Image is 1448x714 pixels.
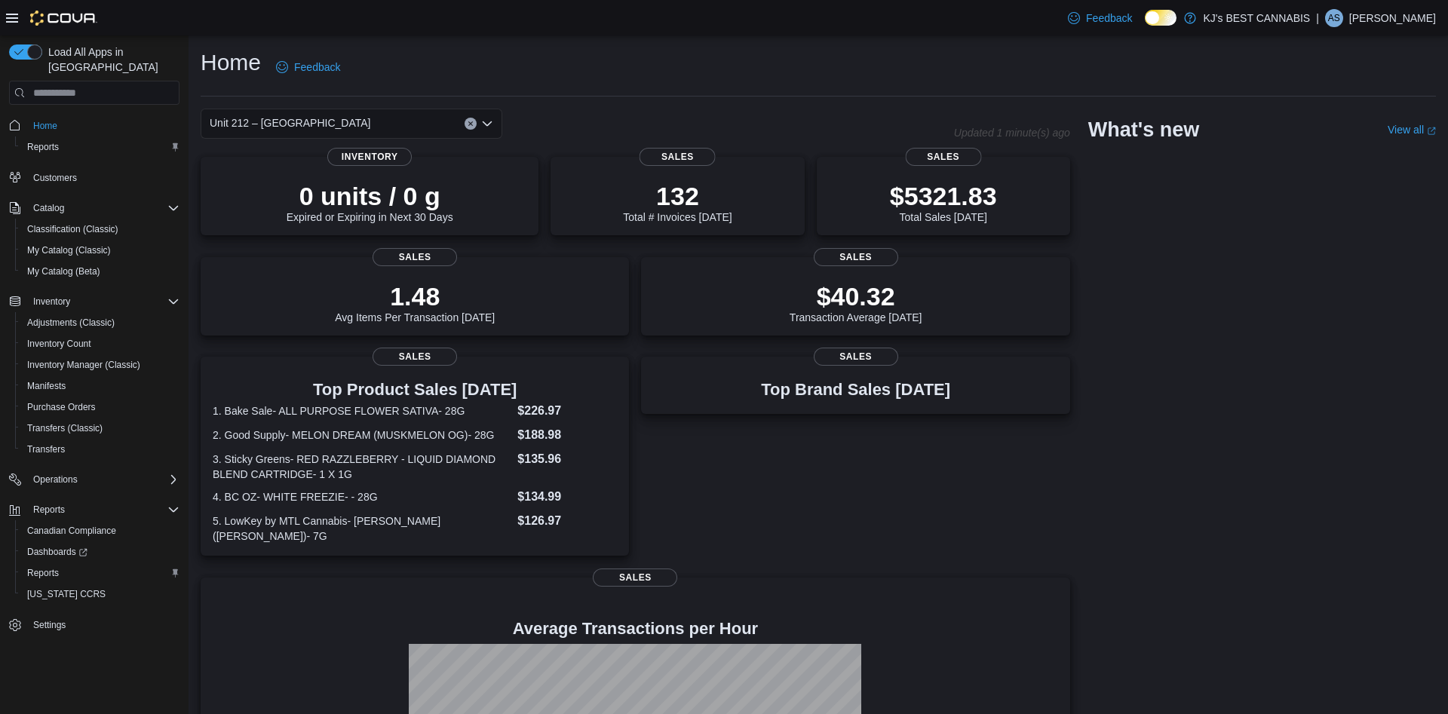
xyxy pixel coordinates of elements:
[27,359,140,371] span: Inventory Manager (Classic)
[1088,118,1199,142] h2: What's new
[213,620,1058,638] h4: Average Transactions per Hour
[623,181,732,211] p: 132
[21,138,179,156] span: Reports
[27,244,111,256] span: My Catalog (Classic)
[15,261,186,282] button: My Catalog (Beta)
[33,619,66,631] span: Settings
[15,219,186,240] button: Classification (Classic)
[21,440,71,458] a: Transfers
[27,422,103,434] span: Transfers (Classic)
[21,335,179,353] span: Inventory Count
[21,335,97,353] a: Inventory Count
[42,44,179,75] span: Load All Apps in [GEOGRAPHIC_DATA]
[33,504,65,516] span: Reports
[3,198,186,219] button: Catalog
[21,377,179,395] span: Manifests
[27,443,65,455] span: Transfers
[27,223,118,235] span: Classification (Classic)
[15,584,186,605] button: [US_STATE] CCRS
[517,488,617,506] dd: $134.99
[27,115,179,134] span: Home
[814,348,898,366] span: Sales
[21,585,112,603] a: [US_STATE] CCRS
[27,546,87,558] span: Dashboards
[213,489,511,504] dt: 4. BC OZ- WHITE FREEZIE- - 28G
[15,333,186,354] button: Inventory Count
[15,354,186,375] button: Inventory Manager (Classic)
[790,281,922,311] p: $40.32
[33,120,57,132] span: Home
[21,314,179,332] span: Adjustments (Classic)
[210,114,370,132] span: Unit 212 – [GEOGRAPHIC_DATA]
[517,426,617,444] dd: $188.98
[21,419,109,437] a: Transfers (Classic)
[27,501,179,519] span: Reports
[27,567,59,579] span: Reports
[21,398,179,416] span: Purchase Orders
[9,108,179,675] nav: Complex example
[21,543,179,561] span: Dashboards
[890,181,997,211] p: $5321.83
[21,356,179,374] span: Inventory Manager (Classic)
[30,11,97,26] img: Cova
[640,148,716,166] span: Sales
[623,181,732,223] div: Total # Invoices [DATE]
[27,338,91,350] span: Inventory Count
[27,293,76,311] button: Inventory
[1086,11,1132,26] span: Feedback
[21,262,179,280] span: My Catalog (Beta)
[1388,124,1436,136] a: View allExternal link
[15,541,186,562] a: Dashboards
[15,562,186,584] button: Reports
[21,564,65,582] a: Reports
[27,380,66,392] span: Manifests
[1328,9,1340,27] span: AS
[15,375,186,397] button: Manifests
[1316,9,1319,27] p: |
[21,262,106,280] a: My Catalog (Beta)
[3,167,186,188] button: Customers
[27,117,63,135] a: Home
[15,397,186,418] button: Purchase Orders
[27,525,116,537] span: Canadian Compliance
[373,248,457,266] span: Sales
[21,241,117,259] a: My Catalog (Classic)
[21,356,146,374] a: Inventory Manager (Classic)
[33,202,64,214] span: Catalog
[1062,3,1138,33] a: Feedback
[21,220,179,238] span: Classification (Classic)
[335,281,495,323] div: Avg Items Per Transaction [DATE]
[593,568,677,587] span: Sales
[294,60,340,75] span: Feedback
[1349,9,1436,27] p: [PERSON_NAME]
[27,501,71,519] button: Reports
[3,114,186,136] button: Home
[15,439,186,460] button: Transfers
[327,148,412,166] span: Inventory
[814,248,898,266] span: Sales
[15,520,186,541] button: Canadian Compliance
[27,616,72,634] a: Settings
[27,317,115,329] span: Adjustments (Classic)
[21,585,179,603] span: Washington CCRS
[201,47,261,78] h1: Home
[27,199,70,217] button: Catalog
[1325,9,1343,27] div: ANAND SAINI
[517,402,617,420] dd: $226.97
[890,181,997,223] div: Total Sales [DATE]
[27,168,179,187] span: Customers
[27,199,179,217] span: Catalog
[33,296,70,308] span: Inventory
[15,312,186,333] button: Adjustments (Classic)
[790,281,922,323] div: Transaction Average [DATE]
[3,291,186,312] button: Inventory
[905,148,981,166] span: Sales
[33,172,77,184] span: Customers
[287,181,453,223] div: Expired or Expiring in Next 30 Days
[33,473,78,486] span: Operations
[954,127,1070,139] p: Updated 1 minute(s) ago
[517,450,617,468] dd: $135.96
[21,398,102,416] a: Purchase Orders
[213,427,511,443] dt: 2. Good Supply- MELON DREAM (MUSKMELON OG)- 28G
[1204,9,1311,27] p: KJ's BEST CANNABIS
